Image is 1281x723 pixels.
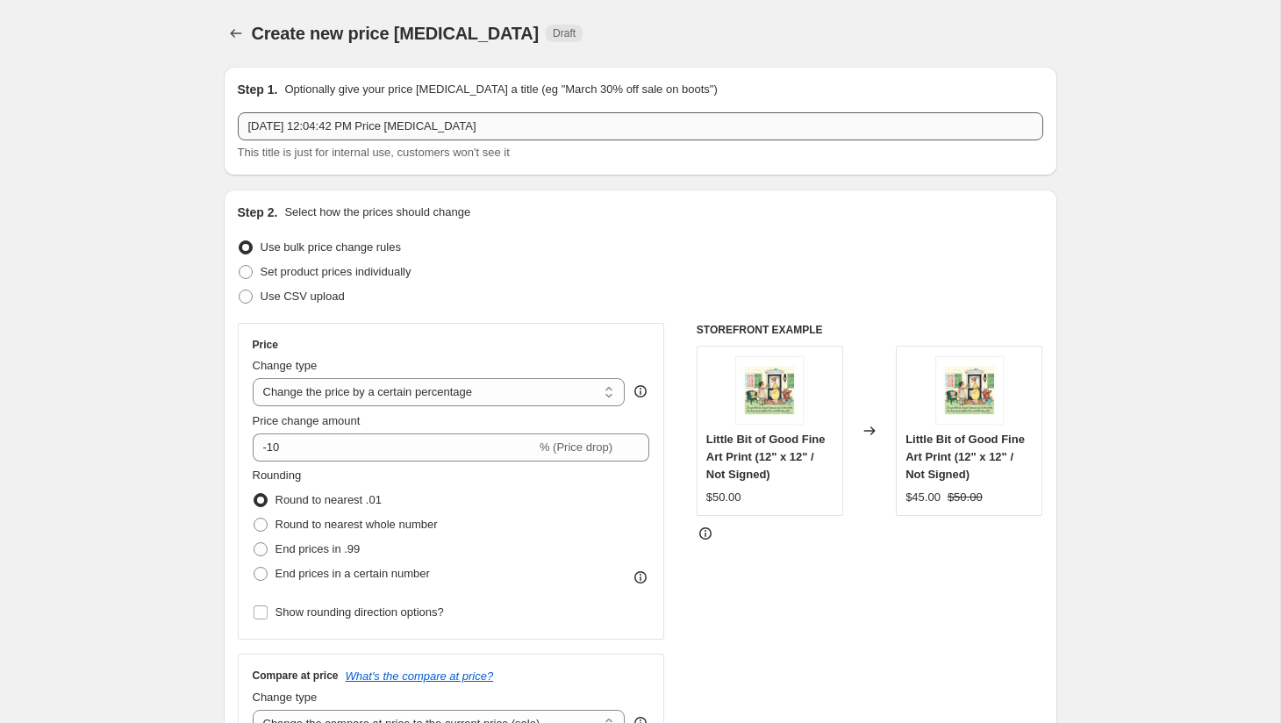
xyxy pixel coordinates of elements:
span: This title is just for internal use, customers won't see it [238,146,510,159]
h6: STOREFRONT EXAMPLE [697,323,1043,337]
p: Select how the prices should change [284,204,470,221]
span: End prices in a certain number [276,567,430,580]
span: End prices in .99 [276,542,361,555]
span: $50.00 [706,490,741,504]
p: Optionally give your price [MEDICAL_DATA] a title (eg "March 30% off sale on boots") [284,81,717,98]
h3: Compare at price [253,669,339,683]
h2: Step 2. [238,204,278,221]
span: Rounding [253,469,302,482]
span: Little Bit of Good Fine Art Print (12" x 12" / Not Signed) [706,433,826,481]
span: Round to nearest .01 [276,493,382,506]
span: Use CSV upload [261,290,345,303]
img: LittleBitOfGood_80x.jpg [734,355,805,426]
span: Create new price [MEDICAL_DATA] [252,24,540,43]
span: Set product prices individually [261,265,411,278]
span: $50.00 [948,490,983,504]
span: Round to nearest whole number [276,518,438,531]
span: Change type [253,691,318,704]
span: $45.00 [905,490,941,504]
span: Use bulk price change rules [261,240,401,254]
span: Price change amount [253,414,361,427]
span: Little Bit of Good Fine Art Print (12" x 12" / Not Signed) [905,433,1025,481]
span: Draft [553,26,576,40]
h3: Price [253,338,278,352]
button: What's the compare at price? [346,669,494,683]
button: Price change jobs [224,21,248,46]
img: LittleBitOfGood_80x.jpg [934,355,1005,426]
div: help [632,383,649,400]
input: 30% off holiday sale [238,112,1043,140]
span: Show rounding direction options? [276,605,444,619]
h2: Step 1. [238,81,278,98]
span: Change type [253,359,318,372]
input: -15 [253,433,536,462]
span: % (Price drop) [540,440,612,454]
